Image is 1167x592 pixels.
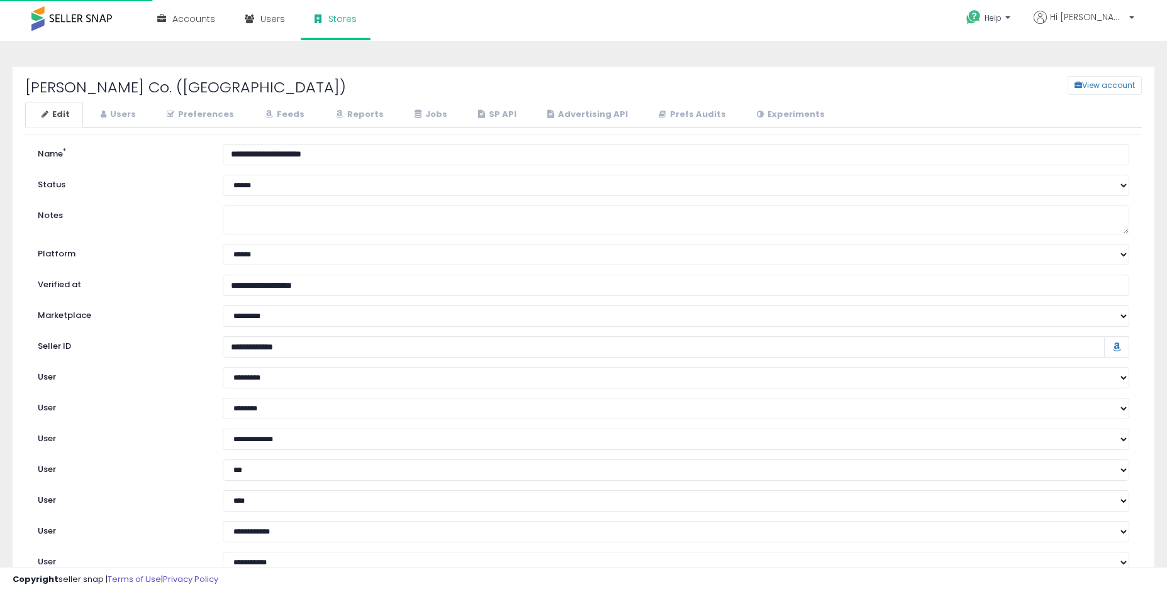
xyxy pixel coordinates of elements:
label: User [28,398,213,414]
label: Platform [28,244,213,260]
a: Jobs [398,102,461,128]
label: Marketplace [28,305,213,322]
a: Prefs Audits [642,102,739,128]
a: Hi [PERSON_NAME] [1034,11,1134,39]
a: Privacy Policy [163,573,218,585]
span: Hi [PERSON_NAME] [1050,11,1125,23]
button: View account [1068,76,1142,95]
label: User [28,521,213,537]
a: Advertising API [531,102,641,128]
a: Preferences [150,102,247,128]
a: Terms of Use [108,573,161,585]
label: User [28,552,213,568]
a: Feeds [248,102,318,128]
strong: Copyright [13,573,59,585]
div: seller snap | | [13,574,218,586]
span: Users [260,13,285,25]
label: Status [28,175,213,191]
h2: [PERSON_NAME] Co. ([GEOGRAPHIC_DATA]) [16,79,489,96]
a: Experiments [740,102,838,128]
label: Seller ID [28,336,213,353]
a: Reports [319,102,397,128]
a: Edit [25,102,83,128]
i: Get Help [966,9,981,25]
span: Accounts [172,13,215,25]
span: Stores [328,13,357,25]
label: Verified at [28,275,213,291]
label: User [28,459,213,476]
label: User [28,490,213,507]
label: User [28,429,213,445]
a: SP API [462,102,530,128]
a: View account [1058,76,1077,95]
a: Users [84,102,149,128]
label: Notes [28,206,213,222]
label: Name [28,144,213,160]
span: Help [985,13,1002,23]
label: User [28,367,213,383]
